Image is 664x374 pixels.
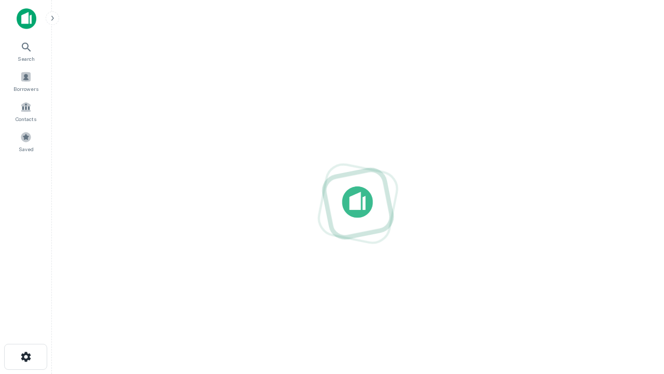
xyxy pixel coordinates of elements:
span: Search [18,55,35,63]
a: Search [3,37,49,65]
a: Borrowers [3,67,49,95]
span: Borrowers [13,85,38,93]
span: Contacts [16,115,36,123]
a: Saved [3,127,49,155]
span: Saved [19,145,34,153]
a: Contacts [3,97,49,125]
img: capitalize-icon.png [17,8,36,29]
iframe: Chat Widget [612,258,664,308]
